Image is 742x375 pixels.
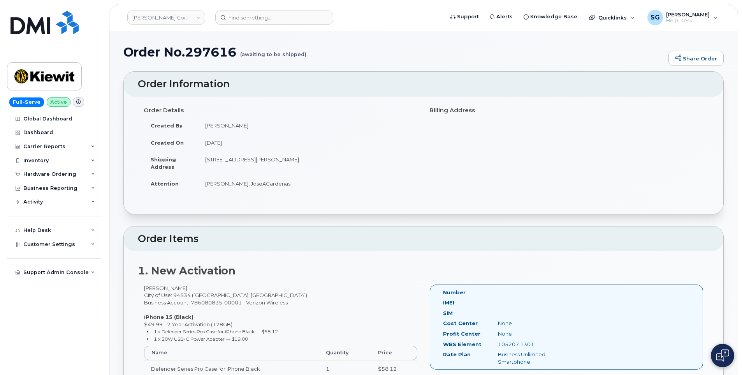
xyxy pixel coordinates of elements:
th: Price [371,346,417,360]
a: Share Order [668,51,724,66]
small: 1 x Defender Series Pro Case for iPhone Black — $58.12 [154,329,278,334]
strong: 1. New Activation [138,264,236,277]
strong: Created On [151,140,184,146]
div: None [492,320,569,327]
small: (awaiting to be shipped) [240,45,306,57]
td: [PERSON_NAME], JoseACardenas [198,175,418,192]
small: 1 x 20W USB-C Power Adapter — $19.00 [154,336,248,342]
div: 105207.1301 [492,341,569,348]
img: Open chat [716,349,729,362]
label: IMEI [443,299,454,306]
h4: Billing Address [429,107,703,114]
td: [STREET_ADDRESS][PERSON_NAME] [198,151,418,175]
label: Number [443,289,466,296]
h1: Order No.297616 [123,45,665,59]
div: Business Unlimited Smartphone [492,351,569,365]
th: Name [144,346,319,360]
td: [PERSON_NAME] [198,117,418,134]
h4: Order Details [144,107,418,114]
strong: Created By [151,122,183,129]
label: WBS Element [443,341,482,348]
strong: Attention [151,180,179,187]
label: Profit Center [443,330,480,338]
strong: Shipping Address [151,156,176,170]
div: None [492,330,569,338]
label: Cost Center [443,320,478,327]
label: Rate Plan [443,351,471,358]
h2: Order Information [138,79,709,90]
th: Quantity [319,346,371,360]
td: [DATE] [198,134,418,151]
strong: iPhone 15 (Black) [144,314,193,320]
label: SIM [443,310,453,317]
h2: Order Items [138,233,709,244]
